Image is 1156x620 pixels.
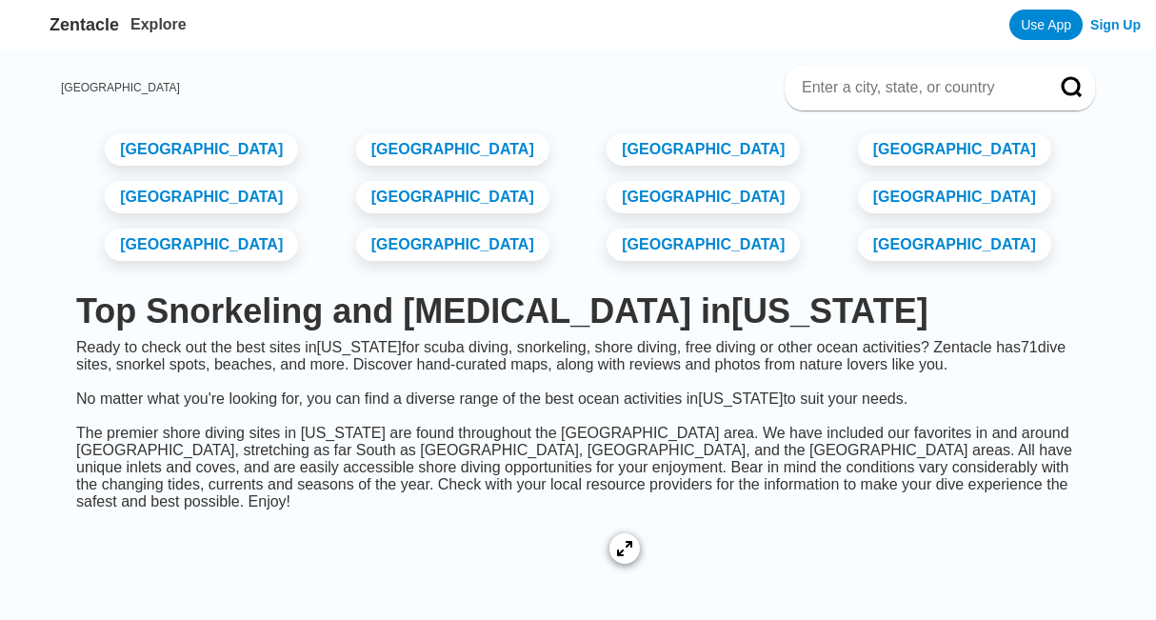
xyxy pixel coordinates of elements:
[1009,10,1083,40] a: Use App
[607,133,800,166] a: [GEOGRAPHIC_DATA]
[76,291,1080,331] h1: Top Snorkeling and [MEDICAL_DATA] in [US_STATE]
[130,16,187,32] a: Explore
[105,229,298,261] a: [GEOGRAPHIC_DATA]
[800,78,1034,97] input: Enter a city, state, or country
[15,10,46,40] img: Zentacle logo
[858,133,1051,166] a: [GEOGRAPHIC_DATA]
[607,181,800,213] a: [GEOGRAPHIC_DATA]
[61,425,1095,510] div: The premier shore diving sites in [US_STATE] are found throughout the [GEOGRAPHIC_DATA] area. We ...
[858,229,1051,261] a: [GEOGRAPHIC_DATA]
[105,133,298,166] a: [GEOGRAPHIC_DATA]
[50,15,119,35] span: Zentacle
[15,10,119,40] a: Zentacle logoZentacle
[858,181,1051,213] a: [GEOGRAPHIC_DATA]
[105,181,298,213] a: [GEOGRAPHIC_DATA]
[607,229,800,261] a: [GEOGRAPHIC_DATA]
[61,339,1095,425] div: Ready to check out the best sites in [US_STATE] for scuba diving, snorkeling, shore diving, free ...
[356,229,549,261] a: [GEOGRAPHIC_DATA]
[1090,17,1141,32] a: Sign Up
[61,81,180,94] a: [GEOGRAPHIC_DATA]
[356,181,549,213] a: [GEOGRAPHIC_DATA]
[356,133,549,166] a: [GEOGRAPHIC_DATA]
